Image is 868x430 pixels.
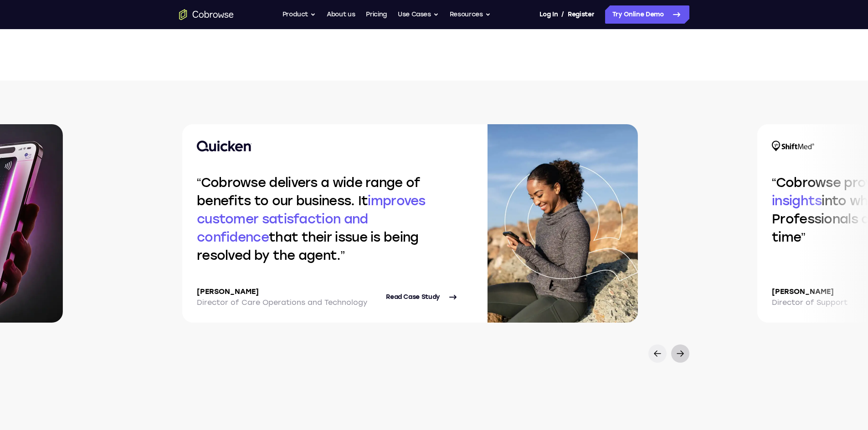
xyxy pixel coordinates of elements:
span: / [561,9,564,20]
a: Log In [539,5,558,24]
a: Go to the home page [179,9,234,20]
q: Cobrowse delivers a wide range of benefits to our business. It that their issue is being resolved... [197,175,426,263]
a: Try Online Demo [605,5,689,24]
img: Shiftmed logo [772,141,814,152]
img: Quicken logo [197,141,252,152]
span: improves customer satisfaction and confidence [197,193,426,245]
a: Register [568,5,594,24]
p: [PERSON_NAME] [772,286,847,297]
p: [PERSON_NAME] [197,286,367,297]
p: Director of Support [772,297,847,308]
img: Case study [488,124,638,323]
a: Read Case Study [386,286,458,308]
a: Pricing [366,5,387,24]
button: Product [282,5,316,24]
a: About us [327,5,355,24]
button: Use Cases [398,5,439,24]
p: Director of Care Operations and Technology [197,297,367,308]
button: Resources [450,5,491,24]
